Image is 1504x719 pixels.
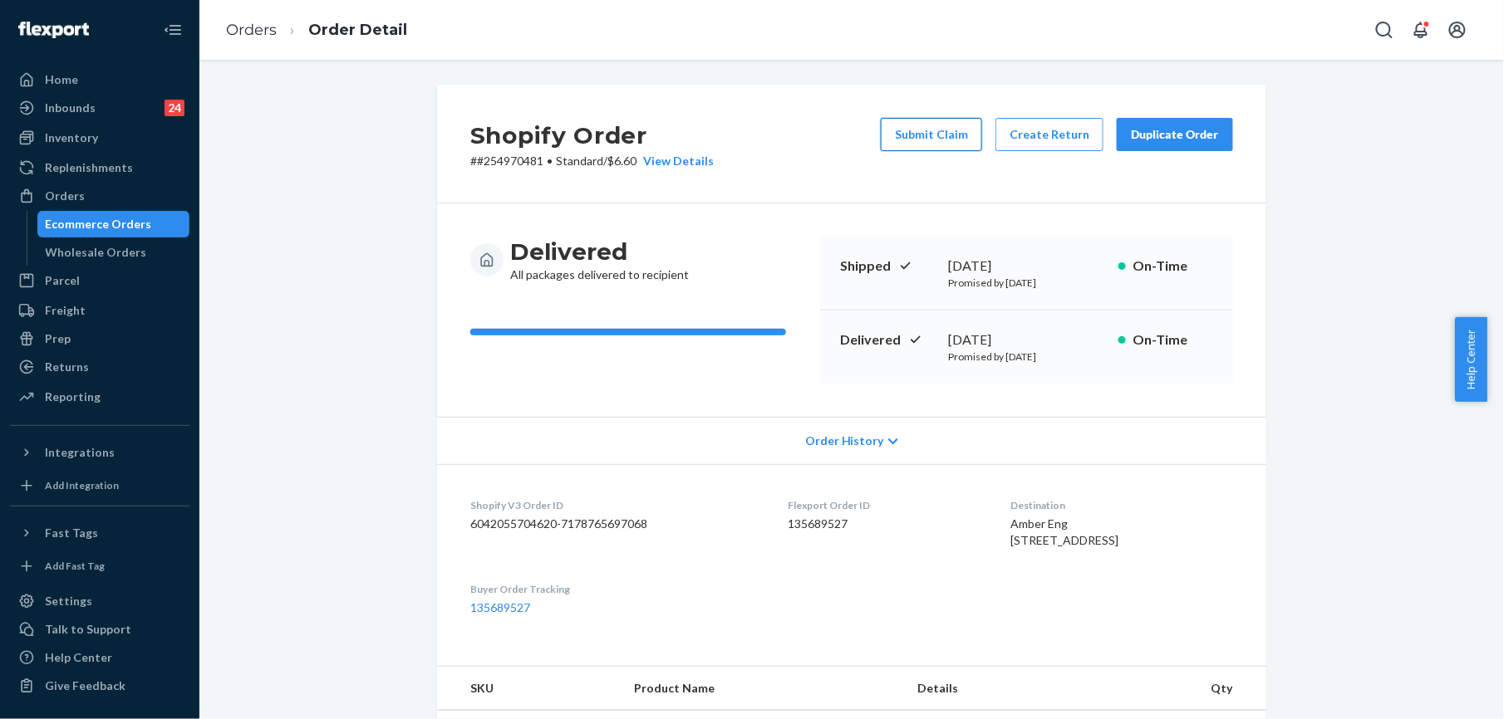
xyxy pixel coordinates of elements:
[622,667,904,711] th: Product Name
[904,667,1087,711] th: Details
[1441,13,1474,46] button: Open account menu
[10,354,189,380] a: Returns
[510,237,689,267] h3: Delivered
[1455,317,1487,402] button: Help Center
[788,498,984,512] dt: Flexport Order ID
[1404,13,1438,46] button: Open notifications
[10,325,189,352] a: Prep
[45,525,98,541] div: Fast Tags
[1133,257,1213,276] p: On-Time
[470,600,530,614] a: 135689527
[1368,13,1401,46] button: Open Search Box
[1131,126,1219,143] div: Duplicate Order
[948,350,1105,364] p: Promised by [DATE]
[165,100,184,116] div: 24
[156,13,189,46] button: Close Navigation
[45,159,133,176] div: Replenishments
[556,154,603,168] span: Standard
[10,472,189,499] a: Add Integration
[948,257,1105,276] div: [DATE]
[45,188,85,204] div: Orders
[437,667,622,711] th: SKU
[308,21,407,39] a: Order Detail
[470,118,714,153] h2: Shopify Order
[10,183,189,209] a: Orders
[45,71,78,88] div: Home
[10,297,189,324] a: Freight
[948,276,1105,290] p: Promised by [DATE]
[10,673,189,699] button: Give Feedback
[10,154,189,181] a: Replenishments
[470,516,761,532] dd: 6042055704620-7178765697068
[10,644,189,671] a: Help Center
[45,389,101,405] div: Reporting
[1117,118,1233,151] button: Duplicate Order
[10,588,189,614] a: Settings
[18,22,89,38] img: Flexport logo
[840,330,935,350] p: Delivered
[45,621,131,638] div: Talk to Support
[788,516,984,532] dd: 135689527
[226,21,277,39] a: Orders
[881,118,982,151] button: Submit Claim
[45,359,89,375] div: Returns
[45,100,96,116] div: Inbounds
[995,118,1103,151] button: Create Return
[547,154,553,168] span: •
[10,267,189,294] a: Parcel
[1011,498,1233,512] dt: Destination
[46,244,147,261] div: Wholesale Orders
[45,302,86,319] div: Freight
[510,237,689,283] div: All packages delivered to recipient
[45,478,119,492] div: Add Integration
[1087,667,1266,711] th: Qty
[10,616,189,643] a: Talk to Support
[948,330,1105,350] div: [DATE]
[840,257,935,276] p: Shipped
[10,384,189,410] a: Reporting
[45,677,125,694] div: Give Feedback
[10,553,189,580] a: Add Fast Tag
[213,6,420,55] ol: breadcrumbs
[37,239,190,266] a: Wholesale Orders
[45,559,105,573] div: Add Fast Tag
[10,125,189,151] a: Inventory
[45,593,92,609] div: Settings
[470,582,761,596] dt: Buyer Order Tracking
[1133,330,1213,350] p: On-Time
[45,272,80,289] div: Parcel
[1011,516,1119,547] span: Amber Eng [STREET_ADDRESS]
[45,130,98,146] div: Inventory
[10,66,189,93] a: Home
[45,330,71,347] div: Prep
[45,444,115,461] div: Integrations
[46,216,152,232] div: Ecommerce Orders
[10,439,189,466] button: Integrations
[37,211,190,237] a: Ecommerce Orders
[10,520,189,546] button: Fast Tags
[10,95,189,121] a: Inbounds24
[470,153,714,169] p: # #254970481 / $6.60
[805,433,884,449] span: Order History
[470,498,761,512] dt: Shopify V3 Order ID
[636,153,714,169] button: View Details
[45,649,112,666] div: Help Center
